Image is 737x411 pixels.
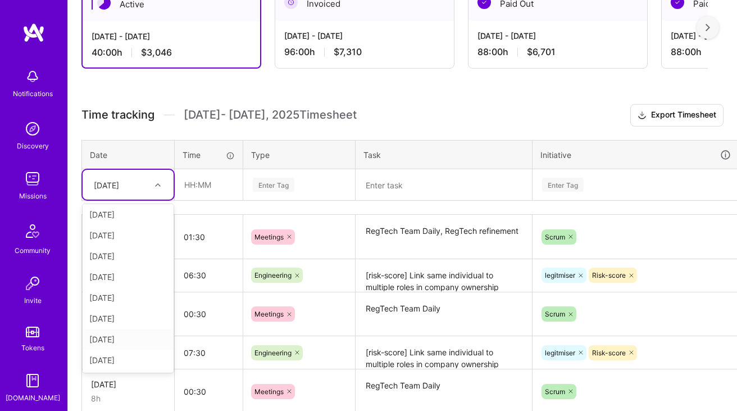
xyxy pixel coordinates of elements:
img: discovery [21,118,44,140]
span: [DATE] - [DATE] , 2025 Timesheet [184,108,357,122]
div: 8h [91,392,165,404]
textarea: RegTech Team Daily [357,293,531,336]
img: Invite [21,272,44,295]
textarea: [risk-score] Link same individual to multiple roles in company ownership structure in passfort: w... [357,337,531,368]
div: Initiative [540,148,731,161]
span: legitmiser [545,271,575,279]
textarea: RegTech Team Daily, RegTech refinement [357,216,531,258]
div: Enter Tag [253,176,294,193]
span: legitmiser [545,349,575,357]
span: Engineering [254,271,292,279]
div: [DATE] [83,246,174,267]
span: Scrum [545,233,565,241]
img: bell [21,65,44,88]
div: [DATE] [83,267,174,287]
span: Meetings [254,310,284,318]
input: HH:MM [175,377,243,407]
img: logo [22,22,45,43]
span: Scrum [545,310,565,318]
div: Notifications [13,88,53,100]
div: Invite [24,295,42,306]
span: Meetings [254,387,284,396]
div: Discovery [17,140,49,152]
div: [DATE] [83,308,174,329]
div: [DATE] [91,378,165,390]
input: HH:MM [175,299,243,329]
div: Community [15,245,51,256]
img: tokens [26,327,39,337]
span: Engineering [254,349,292,357]
span: $6,701 [527,46,556,58]
div: 40:00 h [92,47,251,58]
div: Missions [19,190,47,202]
div: [DATE] [94,179,119,191]
span: Risk-score [592,271,626,279]
div: [DATE] [83,329,174,350]
img: teamwork [21,168,44,190]
th: Type [243,140,356,169]
span: $3,046 [141,47,172,58]
img: guide book [21,369,44,392]
div: 88:00 h [477,46,638,58]
i: icon Download [638,110,647,121]
div: [DATE] [83,204,174,225]
div: [DOMAIN_NAME] [6,392,60,404]
textarea: [risk-score] Link same individual to multiple roles in company ownership structure in passfort: f... [357,260,531,291]
i: icon Chevron [155,182,161,188]
div: Enter Tag [542,176,584,193]
img: Community [19,218,46,245]
div: [DATE] - [DATE] [477,30,638,42]
div: 96:00 h [284,46,445,58]
th: Task [356,140,533,169]
th: Date [82,140,175,169]
button: Export Timesheet [630,104,724,127]
img: right [706,24,710,31]
div: [DATE] - [DATE] [284,30,445,42]
input: HH:MM [175,260,243,290]
div: [DATE] - [DATE] [92,30,251,42]
span: Scrum [545,387,565,396]
div: [DATE] [83,287,174,308]
span: Time tracking [81,108,154,122]
input: HH:MM [175,170,242,200]
div: [DATE] [83,350,174,371]
div: Time [183,149,235,161]
div: [DATE] [83,225,174,246]
span: $7,310 [334,46,362,58]
span: Risk-score [592,349,626,357]
input: HH:MM [175,338,243,368]
input: HH:MM [175,222,243,252]
div: Tokens [21,342,44,354]
span: Meetings [254,233,284,241]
